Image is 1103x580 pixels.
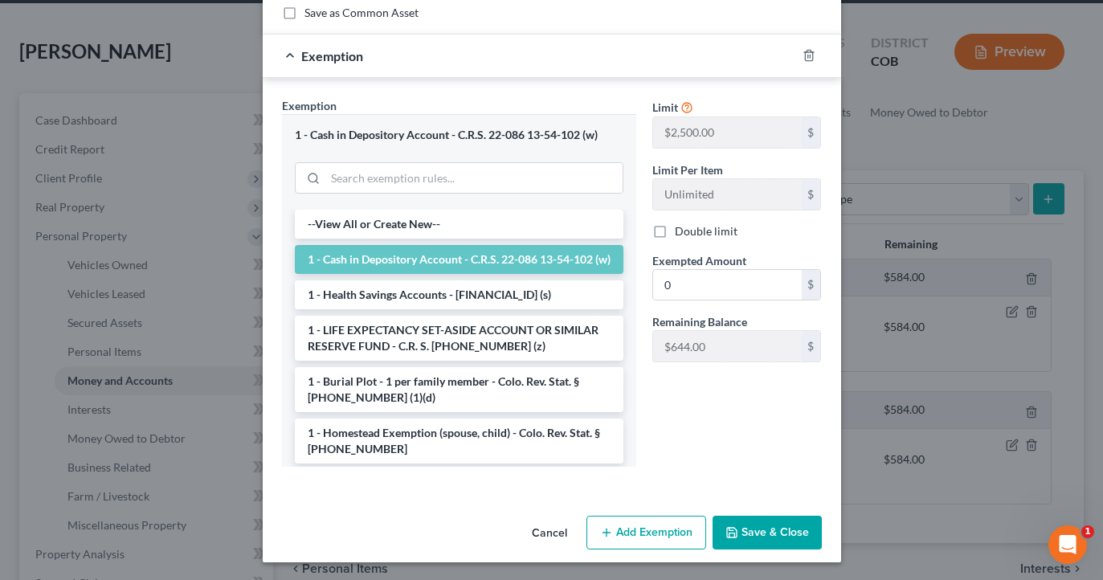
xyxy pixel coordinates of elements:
button: Cancel [519,517,580,549]
button: Save & Close [713,516,822,549]
input: 0.00 [653,270,802,300]
input: -- [653,331,802,361]
div: $ [802,117,821,148]
label: Double limit [675,223,737,239]
label: Remaining Balance [652,313,747,330]
label: Save as Common Asset [304,5,419,21]
span: Exemption [282,99,337,112]
li: 1 - Homestead Exemption (spouse, child) - Colo. Rev. Stat. § [PHONE_NUMBER] [295,419,623,464]
button: Add Exemption [586,516,706,549]
span: Exemption [301,48,363,63]
li: 1 - LIFE EXPECTANCY SET-ASIDE ACCOUNT OR SIMILAR RESERVE FUND - C.R. S. [PHONE_NUMBER] (z) [295,316,623,361]
label: Limit Per Item [652,161,723,178]
input: -- [653,179,802,210]
input: -- [653,117,802,148]
div: $ [802,179,821,210]
iframe: Intercom live chat [1048,525,1087,564]
li: --View All or Create New-- [295,210,623,239]
span: Limit [652,100,678,114]
li: 1 - Health Savings Accounts - [FINANCIAL_ID] (s) [295,280,623,309]
div: $ [802,270,821,300]
span: 1 [1081,525,1094,538]
div: $ [802,331,821,361]
li: 1 - Cash in Depository Account - C.R.S. 22-086 13-54-102 (w) [295,245,623,274]
input: Search exemption rules... [325,163,623,194]
span: Exempted Amount [652,254,746,268]
div: 1 - Cash in Depository Account - C.R.S. 22-086 13-54-102 (w) [295,128,623,143]
li: 1 - Burial Plot - 1 per family member - Colo. Rev. Stat. § [PHONE_NUMBER] (1)(d) [295,367,623,412]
